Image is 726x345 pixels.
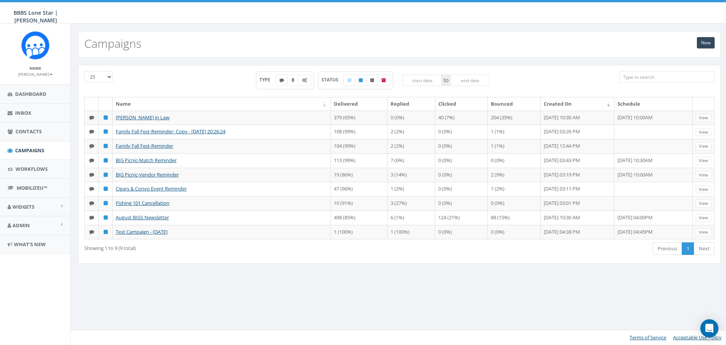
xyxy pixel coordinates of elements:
[331,211,388,225] td: 498 (85%)
[435,139,488,153] td: 0 (0%)
[488,168,541,182] td: 2 (9%)
[388,211,435,225] td: 6 (1%)
[331,196,388,211] td: 10 (91%)
[287,75,299,86] label: Ringless Voice Mail
[388,139,435,153] td: 2 (2%)
[541,111,614,125] td: [DATE] 10:30 AM
[116,185,187,192] a: Cigars & Convo Event Reminder
[388,97,435,111] th: Replied
[630,334,666,341] a: Terms of Service
[116,228,168,235] a: Test Campaign - [DATE]
[298,75,311,86] label: Automated Message
[15,91,47,97] span: Dashboard
[359,78,363,83] i: Published
[696,186,711,194] a: View
[89,186,94,191] i: Text SMS
[388,111,435,125] td: 0 (0%)
[104,172,108,177] i: Published
[89,172,94,177] i: Text SMS
[488,125,541,139] td: 1 (1%)
[116,128,225,135] a: Family Fall Fest-Reminder- Copy - [DATE] 20:26:24
[435,196,488,211] td: 0 (0%)
[116,157,177,164] a: BIG Picnic-Match Reminder
[302,78,307,83] i: Automated Message
[104,215,108,220] i: Published
[488,211,541,225] td: 88 (15%)
[696,128,711,136] a: View
[488,97,541,111] th: Bounced
[14,9,58,24] span: BBBS Lone Star | [PERSON_NAME]
[541,125,614,139] td: [DATE] 03:26 PM
[343,75,355,86] label: Draft
[84,242,340,252] div: Showing 1 to 9 (9 total)
[331,97,388,111] th: Delivered
[619,71,715,83] input: Type to search
[435,97,488,111] th: Clicked
[89,144,94,148] i: Text SMS
[18,70,53,77] a: [PERSON_NAME]
[435,153,488,168] td: 0 (0%)
[653,242,682,255] a: Previous
[614,225,693,239] td: [DATE] 04:45PM
[18,72,53,77] small: [PERSON_NAME]
[116,171,179,178] a: BIG Picnic-Vendor Reminder
[12,222,30,229] span: Admin
[541,196,614,211] td: [DATE] 03:01 PM
[696,214,711,222] a: View
[388,225,435,239] td: 1 (100%)
[614,211,693,225] td: [DATE] 04:00PM
[435,182,488,196] td: 0 (0%)
[435,225,488,239] td: 0 (0%)
[541,139,614,153] td: [DATE] 12:44 PM
[17,184,47,191] span: MobilizeU™
[331,153,388,168] td: 113 (99%)
[331,139,388,153] td: 104 (99%)
[89,115,94,120] i: Text SMS
[682,242,694,255] a: 1
[113,97,331,111] th: Name: activate to sort column ascending
[488,111,541,125] td: 204 (35%)
[541,211,614,225] td: [DATE] 10:30 AM
[116,214,169,221] a: August BIGS Newsletter
[541,153,614,168] td: [DATE] 03:43 PM
[388,196,435,211] td: 3 (27%)
[694,242,715,255] a: Next
[104,129,108,134] i: Published
[331,182,388,196] td: 47 (96%)
[435,168,488,182] td: 0 (0%)
[488,139,541,153] td: 1 (1%)
[696,114,711,122] a: View
[331,168,388,182] td: 19 (86%)
[388,182,435,196] td: 1 (2%)
[104,144,108,148] i: Published
[377,75,390,86] label: Archived
[14,241,46,248] span: What's New
[104,158,108,163] i: Published
[84,37,141,50] h2: Campaigns
[16,128,42,135] span: Contacts
[347,78,351,83] i: Draft
[541,182,614,196] td: [DATE] 03:11 PM
[116,142,173,149] a: Family Fall Fest-Reminder
[21,31,50,59] img: Rally_Corp_Icon_1.png
[614,168,693,182] td: [DATE] 10:00AM
[388,153,435,168] td: 7 (6%)
[292,78,295,83] i: Ringless Voice Mail
[614,111,693,125] td: [DATE] 10:00AM
[488,196,541,211] td: 0 (0%)
[104,186,108,191] i: Published
[541,97,614,111] th: Created On: activate to sort column ascending
[331,111,388,125] td: 379 (65%)
[696,228,711,236] a: View
[697,37,715,48] a: New
[366,75,378,86] label: Unpublished
[321,76,344,83] span: STATUS
[435,211,488,225] td: 124 (21%)
[15,147,44,154] span: Campaigns
[355,75,367,86] label: Published
[541,168,614,182] td: [DATE] 03:19 PM
[331,225,388,239] td: 1 (100%)
[259,76,276,83] span: TYPE
[275,75,288,86] label: Text SMS
[388,125,435,139] td: 2 (2%)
